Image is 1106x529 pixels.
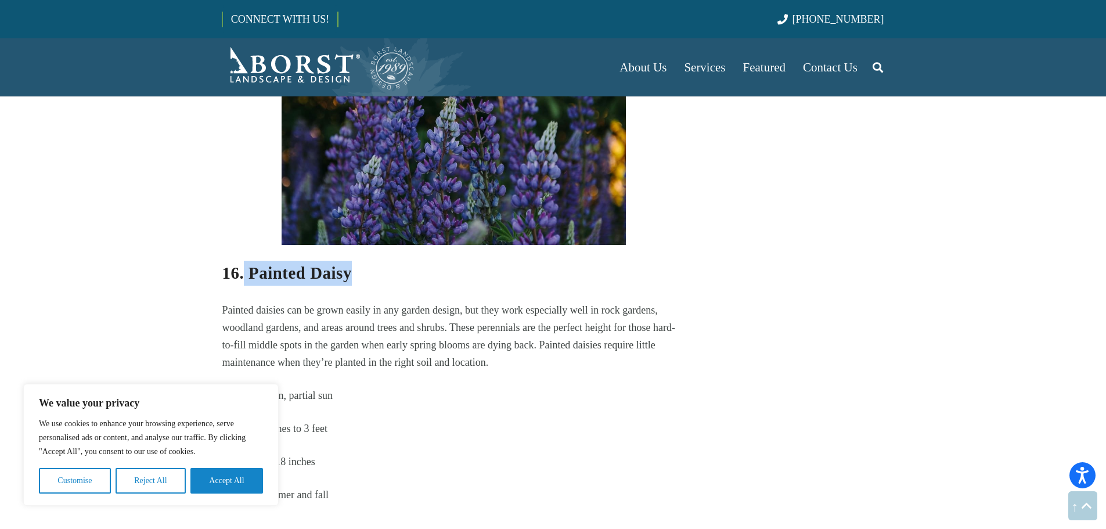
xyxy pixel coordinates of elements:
[222,264,352,282] strong: 16. Painted Daisy
[777,13,884,25] a: [PHONE_NUMBER]
[116,468,186,494] button: Reject All
[743,60,786,74] span: Featured
[803,60,858,74] span: Contact Us
[792,13,884,25] span: [PHONE_NUMBER]
[675,38,734,96] a: Services
[619,60,667,74] span: About Us
[222,420,686,437] p: : 6 inches to 3 feet
[222,44,415,91] a: Borst-Logo
[222,486,686,503] p: : Summer and fall
[222,301,686,371] p: Painted daisies can be grown easily in any garden design, but they work especially well in rock g...
[866,53,889,82] a: Search
[222,453,686,470] p: : 8 to 18 inches
[1068,491,1097,520] a: Back to top
[222,387,686,404] p: : Full sun, partial sun
[23,384,279,506] div: We value your privacy
[39,468,111,494] button: Customise
[190,468,263,494] button: Accept All
[794,38,866,96] a: Contact Us
[734,38,794,96] a: Featured
[611,38,675,96] a: About Us
[223,5,337,33] a: CONNECT WITH US!
[39,417,263,459] p: We use cookies to enhance your browsing experience, serve personalised ads or content, and analys...
[39,396,263,410] p: We value your privacy
[684,60,725,74] span: Services
[282,15,626,244] img: lupine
